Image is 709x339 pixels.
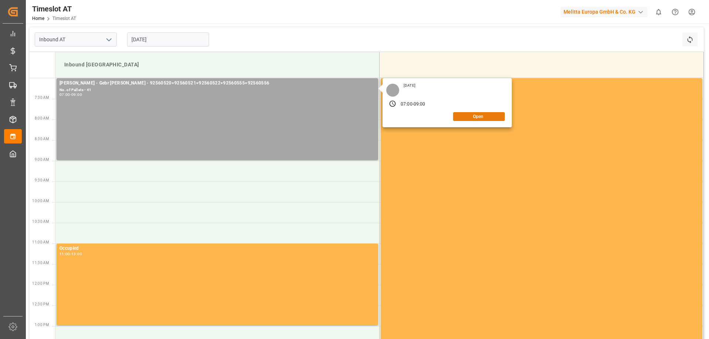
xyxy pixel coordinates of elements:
div: 13:00 [71,252,82,256]
div: [PERSON_NAME] - Gebr [PERSON_NAME] - 92560520+92560521+92560522+92560555+92560556 [59,80,375,87]
div: 07:00 [401,101,412,108]
div: - [412,101,414,108]
a: Home [32,16,44,21]
input: DD.MM.YYYY [127,32,209,46]
div: Occupied [384,80,699,87]
div: Melitta Europa GmbH & Co. KG [561,7,647,17]
span: 9:00 AM [35,158,49,162]
span: 8:00 AM [35,116,49,120]
button: open menu [103,34,114,45]
div: - [70,252,71,256]
button: Help Center [667,4,684,20]
div: - [70,93,71,96]
span: 7:30 AM [35,96,49,100]
div: Timeslot AT [32,3,76,14]
div: 11:00 [59,252,70,256]
div: Occupied [59,245,375,252]
span: 1:00 PM [35,323,49,327]
input: Type to search/select [35,32,117,46]
div: 07:00 [59,93,70,96]
button: Open [453,112,505,121]
div: [DATE] [401,83,418,88]
span: 12:30 PM [32,302,49,306]
button: show 0 new notifications [650,4,667,20]
div: 09:00 [414,101,425,108]
span: 11:30 AM [32,261,49,265]
span: 9:30 AM [35,178,49,182]
span: 10:00 AM [32,199,49,203]
span: 12:00 PM [32,281,49,286]
div: Inbound [GEOGRAPHIC_DATA] [61,58,373,72]
button: Melitta Europa GmbH & Co. KG [561,5,650,19]
div: 09:00 [71,93,82,96]
span: 8:30 AM [35,137,49,141]
span: 11:00 AM [32,240,49,244]
div: No. of Pallets - 41 [59,87,375,93]
span: 10:30 AM [32,219,49,224]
